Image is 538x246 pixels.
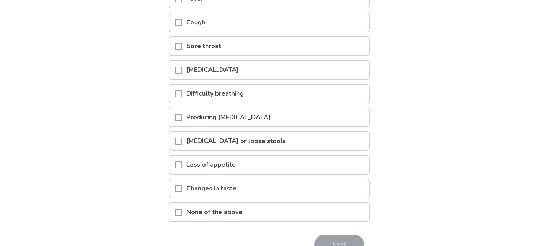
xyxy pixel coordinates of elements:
p: Loss of appetite [182,156,240,174]
p: [MEDICAL_DATA] or loose stools [182,132,290,150]
p: Difficulty breathing [182,85,248,103]
p: Changes in taste [182,179,241,198]
p: None of the above [182,203,247,221]
p: Producing [MEDICAL_DATA] [182,108,274,126]
p: Sore throat [182,37,225,55]
p: [MEDICAL_DATA] [182,61,243,79]
p: Cough [182,13,209,32]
